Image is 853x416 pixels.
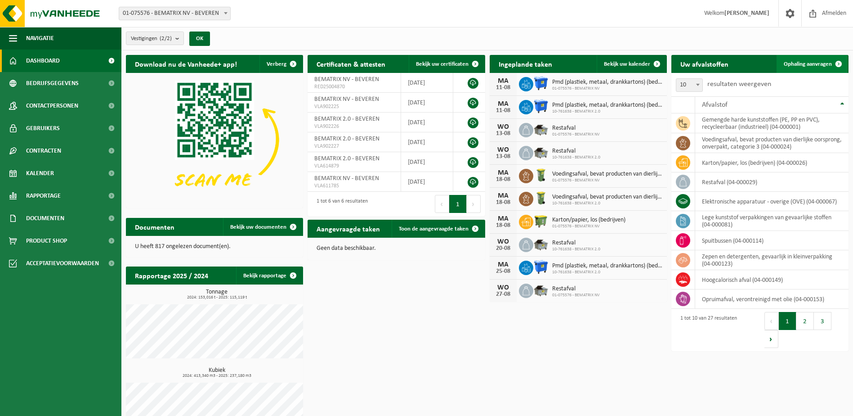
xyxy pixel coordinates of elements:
[314,83,394,90] span: RED25004870
[26,252,99,275] span: Acceptatievoorwaarden
[401,73,453,93] td: [DATE]
[695,192,849,211] td: elektronische apparatuur - overige (OVE) (04-000067)
[533,76,549,91] img: WB-1100-HPE-BE-01
[533,99,549,114] img: WB-1100-HPE-BE-01
[401,113,453,132] td: [DATE]
[26,230,67,252] span: Product Shop
[126,267,217,284] h2: Rapportage 2025 / 2024
[796,312,814,330] button: 2
[552,217,625,224] span: Karton/papier, los (bedrijven)
[552,86,662,91] span: 01-075576 - BEMATRIX NV
[494,85,512,91] div: 11-08
[494,238,512,245] div: WO
[401,132,453,152] td: [DATE]
[314,103,394,110] span: VLA902225
[399,226,469,232] span: Toon de aangevraagde taken
[26,27,54,50] span: Navigatie
[784,61,832,67] span: Ophaling aanvragen
[314,76,379,83] span: BEMATRIX NV - BEVEREN
[26,72,79,95] span: Bedrijfsgegevens
[533,282,549,298] img: WB-5000-GAL-GY-01
[401,172,453,192] td: [DATE]
[695,153,849,172] td: karton/papier, los (bedrijven) (04-000026)
[533,122,549,137] img: WB-5000-GAL-GY-01
[494,123,512,131] div: WO
[533,259,549,275] img: WB-1100-HPE-BE-01
[119,7,230,20] span: 01-075576 - BEMATRIX NV - BEVEREN
[236,267,302,285] a: Bekijk rapportage
[533,213,549,229] img: WB-1100-HPE-GN-50
[779,312,796,330] button: 1
[130,295,303,300] span: 2024: 153,016 t - 2025: 115,119 t
[814,312,831,330] button: 3
[449,195,467,213] button: 1
[494,100,512,108] div: MA
[552,148,600,155] span: Restafval
[401,93,453,113] td: [DATE]
[494,169,512,176] div: MA
[533,236,549,252] img: WB-5000-GAL-GY-01
[131,32,172,45] span: Vestigingen
[764,312,779,330] button: Previous
[314,116,380,122] span: BEMATRIX 2.0 - BEVEREN
[223,218,302,236] a: Bekijk uw documenten
[26,50,60,72] span: Dashboard
[314,175,379,182] span: BEMATRIX NV - BEVEREN
[392,220,484,238] a: Toon de aangevraagde taken
[494,108,512,114] div: 11-08
[552,194,662,201] span: Voedingsafval, bevat producten van dierlijke oorsprong, onverpakt, categorie 3
[409,55,484,73] a: Bekijk uw certificaten
[494,291,512,298] div: 27-08
[676,79,702,91] span: 10
[552,240,600,247] span: Restafval
[494,261,512,268] div: MA
[494,154,512,160] div: 13-08
[695,289,849,309] td: opruimafval, verontreinigd met olie (04-000153)
[490,55,561,72] h2: Ingeplande taken
[314,123,394,130] span: VLA902226
[26,140,61,162] span: Contracten
[314,163,394,170] span: VLA614879
[467,195,481,213] button: Next
[314,143,394,150] span: VLA902227
[314,155,380,162] span: BEMATRIX 2.0 - BEVEREN
[230,224,286,230] span: Bekijk uw documenten
[597,55,666,73] a: Bekijk uw kalender
[416,61,469,67] span: Bekijk uw certificaten
[671,55,737,72] h2: Uw afvalstoffen
[695,113,849,133] td: gemengde harde kunststoffen (PE, PP en PVC), recycleerbaar (industrieel) (04-000001)
[533,167,549,183] img: WB-0140-HPE-GN-50
[135,244,294,250] p: U heeft 817 ongelezen document(en).
[552,293,600,298] span: 01-075576 - BEMATRIX NV
[126,55,246,72] h2: Download nu de Vanheede+ app!
[26,95,78,117] span: Contactpersonen
[494,176,512,183] div: 18-08
[494,131,512,137] div: 13-08
[312,194,368,214] div: 1 tot 6 van 6 resultaten
[317,245,476,252] p: Geen data beschikbaar.
[189,32,210,46] button: OK
[26,185,61,207] span: Rapportage
[26,207,64,230] span: Documenten
[126,218,183,235] h2: Documenten
[494,268,512,275] div: 25-08
[695,133,849,153] td: voedingsafval, bevat producten van dierlijke oorsprong, onverpakt, categorie 3 (04-000024)
[314,136,380,142] span: BEMATRIX 2.0 - BEVEREN
[119,7,231,20] span: 01-075576 - BEMATRIX NV - BEVEREN
[130,374,303,378] span: 2024: 413,340 m3 - 2025: 237,180 m3
[494,146,512,154] div: WO
[494,222,512,229] div: 18-08
[259,55,302,73] button: Verberg
[552,171,662,178] span: Voedingsafval, bevat producten van dierlijke oorsprong, onverpakt, categorie 3
[26,162,54,185] span: Kalender
[267,61,286,67] span: Verberg
[494,245,512,252] div: 20-08
[676,311,737,349] div: 1 tot 10 van 27 resultaten
[533,145,549,160] img: WB-5000-GAL-GY-01
[552,79,662,86] span: Pmd (plastiek, metaal, drankkartons) (bedrijven)
[552,178,662,183] span: 01-075576 - BEMATRIX NV
[676,78,703,92] span: 10
[130,289,303,300] h3: Tonnage
[695,250,849,270] td: zepen en detergenten, gevaarlijk in kleinverpakking (04-000123)
[604,61,650,67] span: Bekijk uw kalender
